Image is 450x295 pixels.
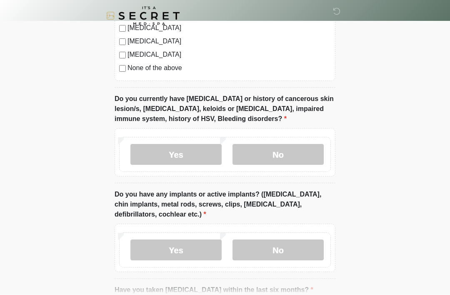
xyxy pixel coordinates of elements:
label: None of the above [127,63,331,73]
label: No [232,240,324,260]
label: [MEDICAL_DATA] [127,36,331,46]
label: Yes [130,240,222,260]
label: Have you taken [MEDICAL_DATA] within the last six months? [115,285,313,295]
label: Yes [130,144,222,165]
label: No [232,144,324,165]
input: None of the above [119,65,126,72]
input: [MEDICAL_DATA] [119,38,126,45]
label: [MEDICAL_DATA] [127,50,331,60]
label: Do you currently have [MEDICAL_DATA] or history of cancerous skin lesion/s, [MEDICAL_DATA], keloi... [115,94,335,124]
img: It's A Secret Med Spa Logo [106,6,180,25]
label: Do you have any implants or active implants? ([MEDICAL_DATA], chin implants, metal rods, screws, ... [115,189,335,219]
input: [MEDICAL_DATA] [119,52,126,58]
